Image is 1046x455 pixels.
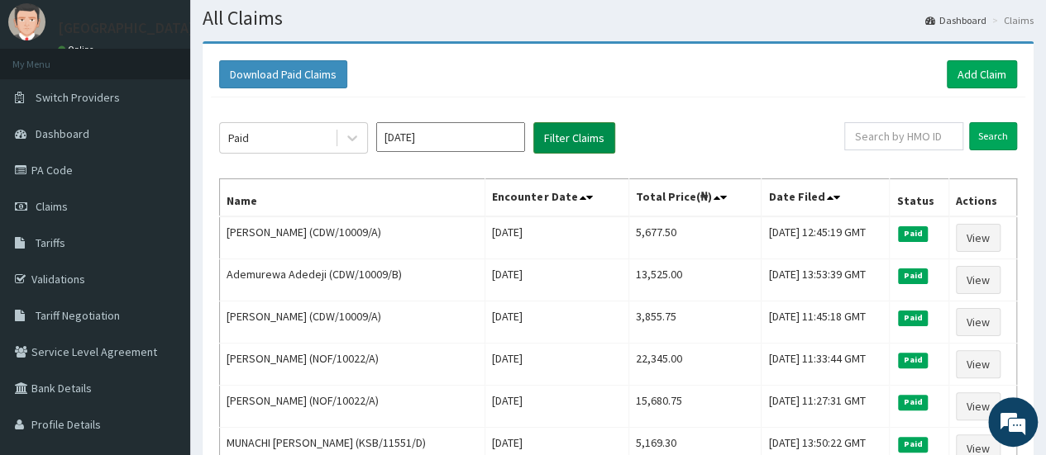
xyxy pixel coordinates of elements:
span: Tariff Negotiation [36,308,120,323]
td: [DATE] [485,216,628,259]
td: 22,345.00 [628,344,762,386]
div: Paid [228,130,249,146]
a: Dashboard [925,13,986,27]
span: Paid [898,437,928,452]
p: [GEOGRAPHIC_DATA] [58,21,194,36]
td: [DATE] 13:53:39 GMT [762,259,890,301]
input: Search by HMO ID [844,122,963,150]
span: Paid [898,310,928,325]
td: [PERSON_NAME] (CDW/10009/A) [220,301,485,344]
a: View [956,266,1001,294]
span: We're online! [96,127,228,294]
td: [DATE] 11:27:31 GMT [762,386,890,428]
td: [DATE] [485,301,628,344]
td: [DATE] 11:45:18 GMT [762,301,890,344]
td: [DATE] [485,259,628,301]
a: View [956,392,1001,420]
a: View [956,350,1001,378]
span: Paid [898,226,928,241]
img: User Image [8,3,45,40]
th: Encounter Date [485,179,628,217]
div: Minimize live chat window [271,8,311,48]
td: 5,677.50 [628,216,762,259]
td: [PERSON_NAME] (NOF/10022/A) [220,386,485,428]
td: [DATE] [485,386,628,428]
th: Status [890,179,949,217]
button: Download Paid Claims [219,60,347,88]
td: [DATE] 12:45:19 GMT [762,216,890,259]
input: Search [969,122,1017,150]
span: Claims [36,199,68,214]
td: [PERSON_NAME] (CDW/10009/A) [220,216,485,259]
li: Claims [988,13,1034,27]
button: Filter Claims [533,122,615,154]
td: 3,855.75 [628,301,762,344]
span: Paid [898,395,928,410]
th: Total Price(₦) [628,179,762,217]
th: Date Filed [762,179,890,217]
span: Paid [898,353,928,367]
textarea: Type your message and hit 'Enter' [8,290,315,348]
td: 15,680.75 [628,386,762,428]
span: Switch Providers [36,90,120,105]
a: Add Claim [947,60,1017,88]
td: Ademurewa Adedeji (CDW/10009/B) [220,259,485,301]
img: d_794563401_company_1708531726252_794563401 [31,83,67,124]
span: Paid [898,268,928,283]
h1: All Claims [203,7,1034,29]
td: [DATE] 11:33:44 GMT [762,344,890,386]
td: 13,525.00 [628,259,762,301]
td: [DATE] [485,344,628,386]
td: [PERSON_NAME] (NOF/10022/A) [220,344,485,386]
a: View [956,224,1001,252]
th: Actions [948,179,1016,217]
a: Online [58,44,98,55]
span: Dashboard [36,126,89,141]
div: Chat with us now [86,92,278,114]
th: Name [220,179,485,217]
a: View [956,308,1001,336]
input: Select Month and Year [376,122,525,152]
span: Tariffs [36,235,65,250]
